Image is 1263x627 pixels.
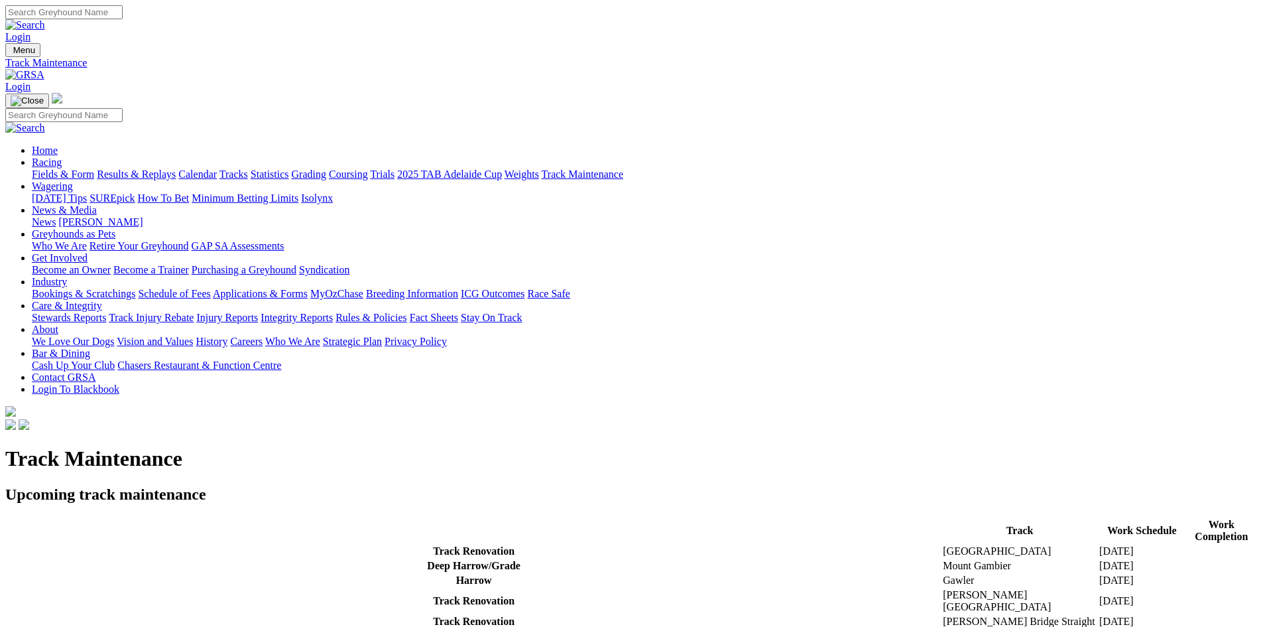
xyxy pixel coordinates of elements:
[542,169,623,180] a: Track Maintenance
[178,169,217,180] a: Calendar
[32,216,1258,228] div: News & Media
[138,288,210,299] a: Schedule of Fees
[5,447,1258,471] h1: Track Maintenance
[32,145,58,156] a: Home
[1187,518,1256,543] th: Work Completion
[97,169,176,180] a: Results & Replays
[230,336,263,347] a: Careers
[370,169,394,180] a: Trials
[5,419,16,430] img: facebook.svg
[32,216,56,228] a: News
[1099,559,1185,573] td: [DATE]
[5,108,123,122] input: Search
[7,559,941,573] th: Deep Harrow/Grade
[7,589,941,614] th: Track Renovation
[32,228,115,240] a: Greyhounds as Pets
[261,312,333,323] a: Integrity Reports
[32,264,111,275] a: Become an Owner
[461,288,524,299] a: ICG Outcomes
[5,31,30,42] a: Login
[329,169,368,180] a: Coursing
[1099,518,1185,543] th: Work Schedule
[90,192,135,204] a: SUREpick
[32,169,1258,180] div: Racing
[196,312,258,323] a: Injury Reports
[196,336,227,347] a: History
[32,336,114,347] a: We Love Our Dogs
[527,288,570,299] a: Race Safe
[32,192,1258,204] div: Wagering
[113,264,189,275] a: Become a Trainer
[192,240,284,251] a: GAP SA Assessments
[138,192,190,204] a: How To Bet
[32,372,95,383] a: Contact GRSA
[32,169,94,180] a: Fields & Form
[32,240,1258,252] div: Greyhounds as Pets
[5,57,1258,69] a: Track Maintenance
[32,360,1258,372] div: Bar & Dining
[1099,589,1185,614] td: [DATE]
[117,360,281,371] a: Chasers Restaurant & Function Centre
[117,336,193,347] a: Vision and Values
[299,264,349,275] a: Syndication
[32,180,73,192] a: Wagering
[1099,545,1185,558] td: [DATE]
[7,545,941,558] th: Track Renovation
[32,324,58,335] a: About
[32,348,90,359] a: Bar & Dining
[32,252,88,263] a: Get Involved
[192,192,298,204] a: Minimum Betting Limits
[5,69,44,81] img: GRSA
[32,157,62,168] a: Racing
[5,81,30,92] a: Login
[385,336,447,347] a: Privacy Policy
[192,264,296,275] a: Purchasing a Greyhound
[32,288,1258,300] div: Industry
[109,312,194,323] a: Track Injury Rebate
[310,288,363,299] a: MyOzChase
[251,169,289,180] a: Statistics
[32,360,115,371] a: Cash Up Your Club
[58,216,143,228] a: [PERSON_NAME]
[32,288,135,299] a: Bookings & Scratchings
[32,240,87,251] a: Who We Are
[942,559,1097,573] td: Mount Gambier
[461,312,522,323] a: Stay On Track
[265,336,320,347] a: Who We Are
[32,204,97,216] a: News & Media
[1099,574,1185,587] td: [DATE]
[11,96,44,106] img: Close
[5,19,45,31] img: Search
[32,264,1258,276] div: Get Involved
[19,419,29,430] img: twitter.svg
[301,192,333,204] a: Isolynx
[7,574,941,587] th: Harrow
[32,312,1258,324] div: Care & Integrity
[5,94,49,108] button: Toggle navigation
[32,300,102,311] a: Care & Integrity
[397,169,502,180] a: 2025 TAB Adelaide Cup
[32,336,1258,348] div: About
[323,336,382,347] a: Strategic Plan
[942,545,1097,558] td: [GEOGRAPHIC_DATA]
[5,43,40,57] button: Toggle navigation
[32,383,119,395] a: Login To Blackbook
[942,589,1097,614] td: [PERSON_NAME][GEOGRAPHIC_DATA]
[32,276,67,287] a: Industry
[5,406,16,417] img: logo-grsa-white.png
[505,169,539,180] a: Weights
[90,240,189,251] a: Retire Your Greyhound
[219,169,248,180] a: Tracks
[5,5,123,19] input: Search
[32,312,106,323] a: Stewards Reports
[5,122,45,134] img: Search
[410,312,458,323] a: Fact Sheets
[292,169,326,180] a: Grading
[213,288,308,299] a: Applications & Forms
[366,288,458,299] a: Breeding Information
[13,45,35,55] span: Menu
[942,574,1097,587] td: Gawler
[942,518,1097,543] th: Track
[52,93,62,104] img: logo-grsa-white.png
